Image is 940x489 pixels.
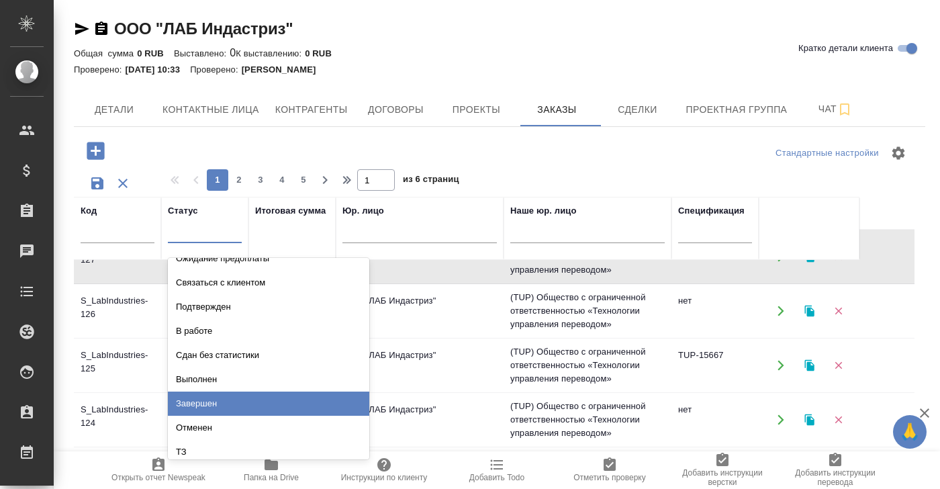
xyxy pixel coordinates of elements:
[242,64,326,75] p: [PERSON_NAME]
[250,173,271,187] span: 3
[796,352,823,380] button: Клонировать
[779,451,892,489] button: Добавить инструкции перевода
[74,48,137,58] p: Общая сумма
[250,169,271,191] button: 3
[137,48,174,58] p: 0 RUB
[787,468,884,487] span: Добавить инструкции перевода
[504,339,671,392] td: (TUP) Общество с ограниченной ответственностью «Технологии управления переводом»
[168,416,369,440] div: Отменен
[236,48,305,58] p: К выставлению:
[228,173,250,187] span: 2
[678,204,745,218] div: Спецификация
[767,406,794,434] button: Открыть
[168,295,369,319] div: Подтвержден
[605,101,669,118] span: Сделки
[342,204,384,218] div: Юр. лицо
[111,473,205,482] span: Открыть отчет Newspeak
[798,42,893,55] span: Кратко детали клиента
[341,473,428,482] span: Инструкции по клиенту
[74,342,161,389] td: S_LabIndustries-125
[336,287,504,335] td: ООО "ЛАБ Индастриз"
[168,367,369,392] div: Выполнен
[767,298,794,325] button: Открыть
[504,284,671,338] td: (TUP) Общество с ограниченной ответственностью «Технологии управления переводом»
[168,392,369,416] div: Завершен
[796,406,823,434] button: Клонировать
[469,473,524,482] span: Добавить Todo
[510,204,577,218] div: Наше юр. лицо
[328,451,440,489] button: Инструкции по клиенту
[114,19,293,38] a: ООО "ЛАБ Индастриз"
[504,393,671,447] td: (TUP) Общество с ограниченной ответственностью «Технологии управления переводом»
[81,204,97,218] div: Код
[796,298,823,325] button: Клонировать
[161,396,248,443] td: Завершен
[161,287,248,335] td: Отменен
[336,342,504,389] td: ООО "ЛАБ Индастриз"
[825,298,852,325] button: Удалить
[524,101,589,118] span: Заказы
[82,101,146,118] span: Детали
[686,101,787,118] span: Проектная группа
[77,137,114,165] button: Добавить проект
[168,204,198,218] div: Статус
[162,101,259,118] span: Контактные лица
[161,342,248,389] td: Завершен
[825,352,852,380] button: Удалить
[190,64,242,75] p: Проверено:
[674,468,771,487] span: Добавить инструкции верстки
[74,45,925,61] div: 0
[74,21,90,37] button: Скопировать ссылку для ЯМессенджера
[293,169,314,191] button: 5
[898,418,921,446] span: 🙏
[271,169,293,191] button: 4
[168,247,369,271] div: Ожидание предоплаты
[275,101,348,118] span: Контрагенты
[244,473,299,482] span: Папка на Drive
[174,48,230,58] p: Выставлено:
[74,287,161,335] td: S_LabIndustries-126
[293,173,314,187] span: 5
[110,171,136,196] button: Сбросить фильтры
[573,473,645,482] span: Отметить проверку
[102,451,215,489] button: Открыть отчет Newspeak
[168,440,369,464] div: ТЗ
[305,48,342,58] p: 0 RUB
[803,101,867,118] span: Чат
[228,169,250,191] button: 2
[403,171,459,191] span: из 6 страниц
[440,451,553,489] button: Добавить Todo
[444,101,508,118] span: Проекты
[168,319,369,343] div: В работе
[93,21,109,37] button: Скопировать ссылку
[336,396,504,443] td: ООО "ЛАБ Индастриз"
[168,271,369,295] div: Связаться с клиентом
[825,406,852,434] button: Удалить
[767,352,794,380] button: Открыть
[671,396,759,443] td: нет
[74,64,126,75] p: Проверено:
[671,287,759,335] td: нет
[271,173,293,187] span: 4
[255,204,326,218] div: Итоговая сумма
[882,137,914,169] span: Настроить таблицу
[215,451,328,489] button: Папка на Drive
[671,342,759,389] td: TUP-15667
[85,171,110,196] button: Сохранить фильтры
[553,451,666,489] button: Отметить проверку
[74,396,161,443] td: S_LabIndustries-124
[666,451,779,489] button: Добавить инструкции верстки
[772,143,882,164] div: split button
[168,343,369,367] div: Сдан без статистики
[893,415,927,449] button: 🙏
[126,64,191,75] p: [DATE] 10:33
[363,101,428,118] span: Договоры
[837,101,853,118] svg: Подписаться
